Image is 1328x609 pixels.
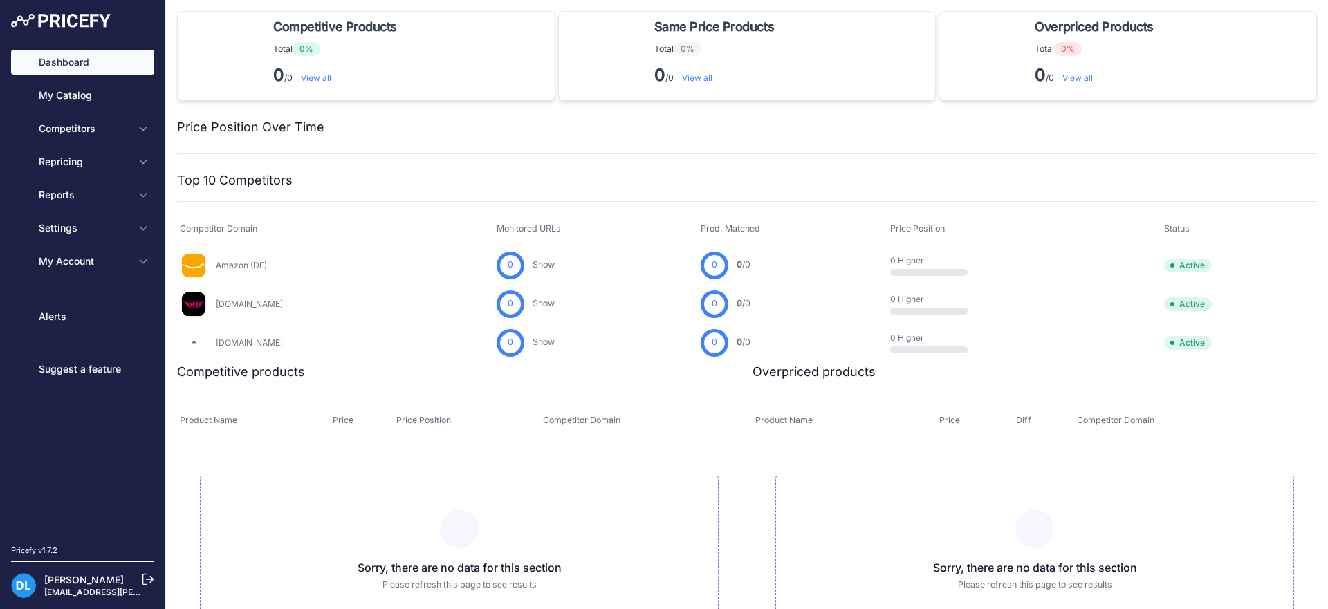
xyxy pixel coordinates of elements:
[1164,223,1190,234] span: Status
[1164,259,1212,272] span: Active
[737,337,742,347] span: 0
[11,304,154,329] a: Alerts
[180,223,257,234] span: Competitor Domain
[11,83,154,108] a: My Catalog
[712,336,717,349] span: 0
[497,223,561,234] span: Monitored URLs
[177,171,293,190] h2: Top 10 Competitors
[654,42,780,56] p: Total
[939,415,960,425] span: Price
[755,415,813,425] span: Product Name
[533,298,555,308] a: Show
[212,559,707,576] h3: Sorry, there are no data for this section
[654,65,665,85] strong: 0
[787,579,1282,592] p: Please refresh this page to see results
[273,65,284,85] strong: 0
[1035,17,1153,37] span: Overpriced Products
[737,259,750,270] a: 0/0
[39,254,129,268] span: My Account
[543,415,620,425] span: Competitor Domain
[11,149,154,174] button: Repricing
[39,221,129,235] span: Settings
[508,297,513,310] span: 0
[11,182,154,207] button: Reports
[890,223,945,234] span: Price Position
[737,259,742,270] span: 0
[712,259,717,272] span: 0
[1035,42,1159,56] p: Total
[11,14,111,28] img: Pricefy Logo
[39,122,129,135] span: Competitors
[301,73,331,83] a: View all
[654,17,774,37] span: Same Price Products
[533,337,555,347] a: Show
[216,299,283,309] a: [DOMAIN_NAME]
[654,64,780,86] p: /0
[1016,415,1031,425] span: Diff
[1054,42,1082,56] span: 0%
[11,50,154,75] a: Dashboard
[39,155,129,169] span: Repricing
[11,116,154,141] button: Competitors
[712,297,717,310] span: 0
[216,337,283,348] a: [DOMAIN_NAME]
[787,559,1282,576] h3: Sorry, there are no data for this section
[890,255,979,266] p: 0 Higher
[216,260,267,270] a: Amazon (DE)
[508,336,513,349] span: 0
[753,362,876,382] h2: Overpriced products
[1164,297,1212,311] span: Active
[737,298,742,308] span: 0
[1035,64,1159,86] p: /0
[11,357,154,382] a: Suggest a feature
[682,73,712,83] a: View all
[1077,415,1154,425] span: Competitor Domain
[39,188,129,202] span: Reports
[11,216,154,241] button: Settings
[180,415,237,425] span: Product Name
[533,259,555,270] a: Show
[1062,73,1093,83] a: View all
[737,298,750,308] a: 0/0
[508,259,513,272] span: 0
[701,223,760,234] span: Prod. Matched
[890,332,979,344] p: 0 Higher
[212,579,707,592] p: Please refresh this page to see results
[737,337,750,347] a: 0/0
[890,294,979,305] p: 0 Higher
[11,545,57,556] div: Pricefy v1.7.2
[674,42,701,56] span: 0%
[177,362,305,382] h2: Competitive products
[11,50,154,528] nav: Sidebar
[177,118,324,137] h2: Price Position Over Time
[396,415,451,425] span: Price Position
[273,17,397,37] span: Competitive Products
[273,42,403,56] p: Total
[44,574,124,585] a: [PERSON_NAME]
[11,249,154,274] button: My Account
[293,42,320,56] span: 0%
[44,587,257,597] a: [EMAIL_ADDRESS][PERSON_NAME][DOMAIN_NAME]
[1164,336,1212,350] span: Active
[273,64,403,86] p: /0
[1035,65,1046,85] strong: 0
[333,415,353,425] span: Price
